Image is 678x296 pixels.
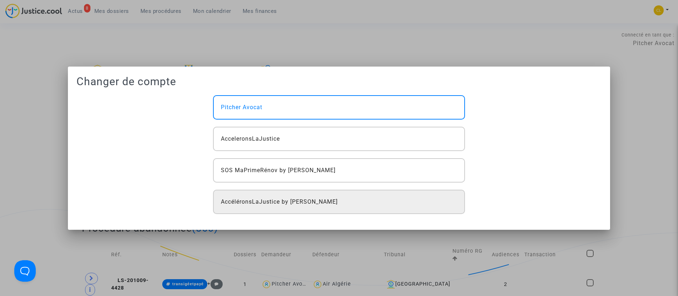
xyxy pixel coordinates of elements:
h1: Changer de compte [76,75,602,88]
iframe: Help Scout Beacon - Open [14,260,36,282]
span: Pitcher Avocat [221,103,262,112]
span: AccéléronsLaJustice by [PERSON_NAME] [221,198,338,206]
span: AcceleronsLaJustice [221,135,280,143]
span: SOS MaPrimeRénov by [PERSON_NAME] [221,166,336,175]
